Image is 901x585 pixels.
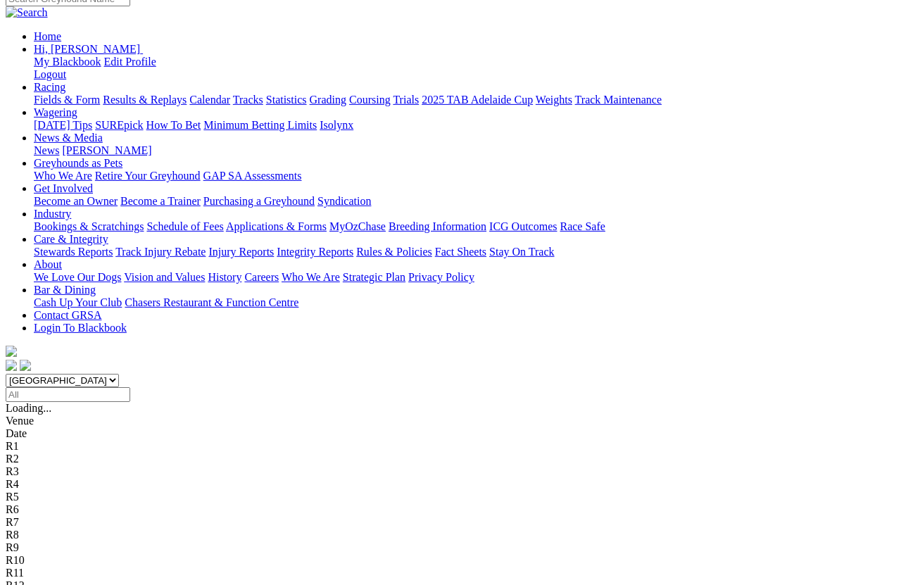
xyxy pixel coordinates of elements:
[34,246,895,258] div: Care & Integrity
[6,567,895,579] div: R11
[34,208,71,220] a: Industry
[435,246,486,258] a: Fact Sheets
[189,94,230,106] a: Calendar
[34,56,895,81] div: Hi, [PERSON_NAME]
[120,195,201,207] a: Become a Trainer
[6,529,895,541] div: R8
[146,220,223,232] a: Schedule of Fees
[317,195,371,207] a: Syndication
[34,170,92,182] a: Who We Are
[34,144,895,157] div: News & Media
[575,94,662,106] a: Track Maintenance
[6,360,17,371] img: facebook.svg
[34,233,108,245] a: Care & Integrity
[34,94,100,106] a: Fields & Form
[6,427,895,440] div: Date
[34,94,895,106] div: Racing
[104,56,156,68] a: Edit Profile
[34,170,895,182] div: Greyhounds as Pets
[489,246,554,258] a: Stay On Track
[408,271,474,283] a: Privacy Policy
[6,415,895,427] div: Venue
[34,296,895,309] div: Bar & Dining
[560,220,605,232] a: Race Safe
[34,119,895,132] div: Wagering
[349,94,391,106] a: Coursing
[6,402,51,414] span: Loading...
[34,132,103,144] a: News & Media
[6,453,895,465] div: R2
[95,170,201,182] a: Retire Your Greyhound
[226,220,327,232] a: Applications & Forms
[34,119,92,131] a: [DATE] Tips
[203,195,315,207] a: Purchasing a Greyhound
[34,43,143,55] a: Hi, [PERSON_NAME]
[393,94,419,106] a: Trials
[125,296,298,308] a: Chasers Restaurant & Function Centre
[329,220,386,232] a: MyOzChase
[389,220,486,232] a: Breeding Information
[6,387,130,402] input: Select date
[266,94,307,106] a: Statistics
[6,346,17,357] img: logo-grsa-white.png
[34,271,121,283] a: We Love Our Dogs
[6,491,895,503] div: R5
[34,258,62,270] a: About
[34,182,93,194] a: Get Involved
[34,309,101,321] a: Contact GRSA
[244,271,279,283] a: Careers
[277,246,353,258] a: Integrity Reports
[6,440,895,453] div: R1
[34,220,895,233] div: Industry
[343,271,405,283] a: Strategic Plan
[310,94,346,106] a: Grading
[489,220,557,232] a: ICG Outcomes
[6,516,895,529] div: R7
[6,478,895,491] div: R4
[124,271,205,283] a: Vision and Values
[95,119,143,131] a: SUREpick
[6,6,48,19] img: Search
[34,106,77,118] a: Wagering
[34,157,122,169] a: Greyhounds as Pets
[34,246,113,258] a: Stewards Reports
[203,170,302,182] a: GAP SA Assessments
[34,81,65,93] a: Racing
[34,284,96,296] a: Bar & Dining
[6,503,895,516] div: R6
[356,246,432,258] a: Rules & Policies
[146,119,201,131] a: How To Bet
[6,465,895,478] div: R3
[208,271,241,283] a: History
[34,271,895,284] div: About
[34,195,895,208] div: Get Involved
[233,94,263,106] a: Tracks
[34,144,59,156] a: News
[115,246,206,258] a: Track Injury Rebate
[103,94,187,106] a: Results & Replays
[203,119,317,131] a: Minimum Betting Limits
[62,144,151,156] a: [PERSON_NAME]
[282,271,340,283] a: Who We Are
[34,220,144,232] a: Bookings & Scratchings
[422,94,533,106] a: 2025 TAB Adelaide Cup
[34,322,127,334] a: Login To Blackbook
[208,246,274,258] a: Injury Reports
[34,56,101,68] a: My Blackbook
[20,360,31,371] img: twitter.svg
[536,94,572,106] a: Weights
[34,43,140,55] span: Hi, [PERSON_NAME]
[6,541,895,554] div: R9
[34,68,66,80] a: Logout
[34,30,61,42] a: Home
[6,554,895,567] div: R10
[34,195,118,207] a: Become an Owner
[34,296,122,308] a: Cash Up Your Club
[320,119,353,131] a: Isolynx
